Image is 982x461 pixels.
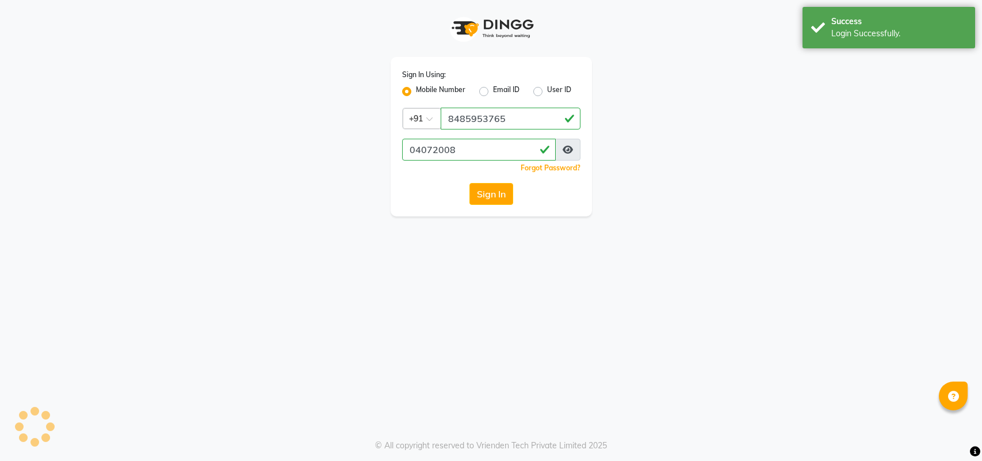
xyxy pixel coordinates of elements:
a: Forgot Password? [521,163,580,172]
input: Username [441,108,580,129]
input: Username [402,139,556,161]
label: User ID [547,85,571,98]
div: Login Successfully. [831,28,966,40]
iframe: chat widget [934,415,970,449]
div: Success [831,16,966,28]
label: Mobile Number [416,85,465,98]
label: Email ID [493,85,519,98]
button: Sign In [469,183,513,205]
label: Sign In Using: [402,70,446,80]
img: logo1.svg [445,12,537,45]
